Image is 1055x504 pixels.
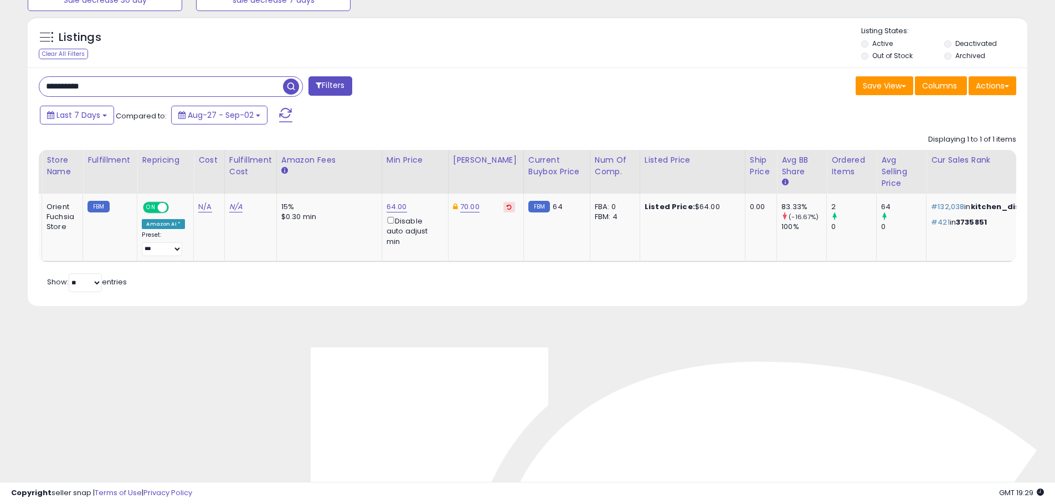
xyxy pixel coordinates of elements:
div: Displaying 1 to 1 of 1 items [928,134,1016,145]
div: Repricing [142,154,189,166]
span: 64 [553,201,562,212]
span: Show: entries [47,277,127,287]
button: Filters [308,76,352,96]
div: FBM: 4 [595,212,631,222]
small: FBM [88,201,109,212]
div: Current Buybox Price [528,154,585,178]
span: #132,038 [931,201,964,212]
span: Columns [922,80,957,91]
small: Avg BB Share. [781,178,788,188]
a: N/A [198,201,212,212]
button: Aug-27 - Sep-02 [171,106,267,124]
span: ON [145,203,158,212]
div: [PERSON_NAME] [453,154,519,166]
button: Actions [969,76,1016,95]
a: N/A [229,201,243,212]
label: Out of Stock [872,51,913,60]
div: Ship Price [750,154,772,178]
div: $0.30 min [281,212,373,222]
div: Store Name [47,154,78,178]
label: Active [872,39,893,48]
span: Aug-27 - Sep-02 [188,110,254,121]
div: Disable auto adjust min [387,215,440,247]
label: Deactivated [955,39,997,48]
div: Preset: [142,231,185,256]
div: 0 [831,222,876,232]
span: Last 7 Days [56,110,100,121]
span: Compared to: [116,111,167,121]
div: Clear All Filters [39,49,88,59]
div: Fulfillment [88,154,132,166]
div: 83.33% [781,202,826,212]
div: 15% [281,202,373,212]
div: Orient Fuchsia Store [47,202,74,232]
div: 64 [881,202,926,212]
div: 0 [881,222,926,232]
button: Columns [915,76,967,95]
div: Ordered Items [831,154,872,178]
a: 70.00 [460,201,480,212]
small: (-16.67%) [789,212,819,221]
div: 2 [831,202,876,212]
p: Listing States: [861,26,1027,37]
span: 3735851 [956,217,987,227]
small: FBM [528,201,550,212]
div: Min Price [387,154,444,166]
div: Num of Comp. [595,154,635,178]
div: Amazon Fees [281,154,377,166]
div: 0.00 [750,202,768,212]
div: Avg Selling Price [881,154,922,189]
span: #421 [931,217,950,227]
label: Archived [955,51,985,60]
a: 64.00 [387,201,407,212]
b: Listed Price: [645,201,695,212]
small: Amazon Fees. [281,166,288,176]
button: Last 7 Days [40,106,114,124]
div: Avg BB Share [781,154,822,178]
div: Amazon AI * [142,219,185,229]
div: Listed Price [645,154,740,166]
div: $64.00 [645,202,737,212]
span: OFF [167,203,185,212]
div: FBA: 0 [595,202,631,212]
h5: Listings [59,30,101,45]
div: Fulfillment Cost [229,154,272,178]
div: Cost [198,154,220,166]
div: 100% [781,222,826,232]
button: Save View [856,76,913,95]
